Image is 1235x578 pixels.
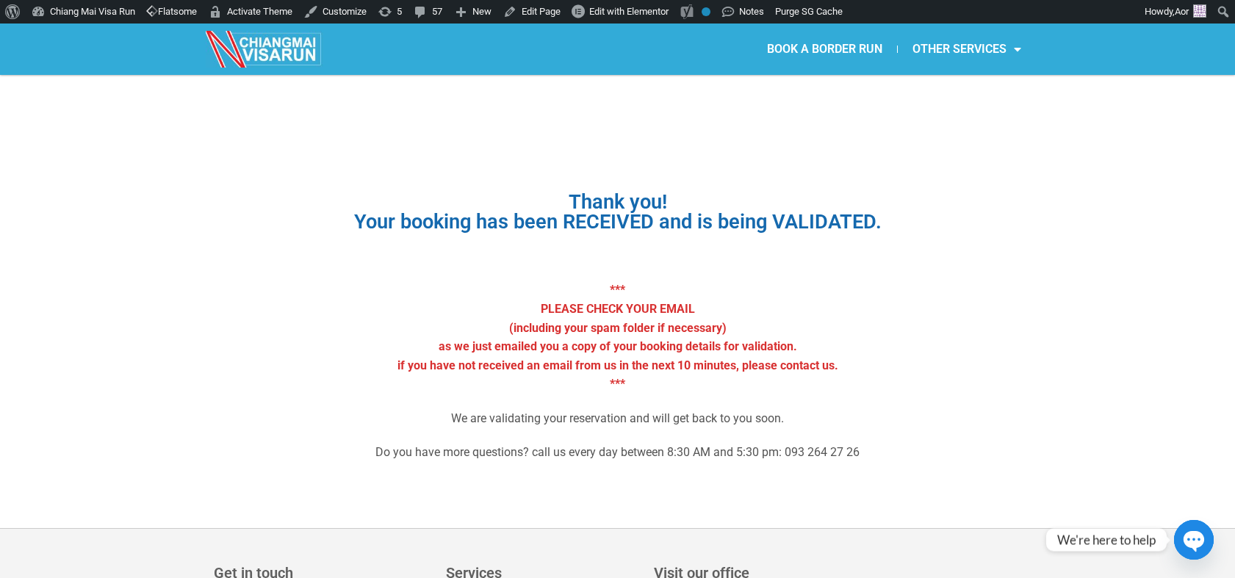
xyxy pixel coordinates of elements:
a: BOOK A BORDER RUN [752,32,897,66]
a: OTHER SERVICES [898,32,1036,66]
span: Aor [1175,6,1189,17]
nav: Menu [617,32,1036,66]
div: No index [702,7,710,16]
p: Do you have more questions? call us every day between 8:30 AM and 5:30 pm: 093 264 27 26 [240,443,996,462]
strong: *** PLEASE CHECK YOUR EMAIL (including your spam folder if necessary) [509,283,727,334]
span: Edit with Elementor [589,6,669,17]
h1: Thank you! Your booking has been RECEIVED and is being VALIDATED. [240,192,996,232]
p: We are validating your reservation and will get back to you soon. [240,409,996,428]
strong: as we just emailed you a copy of your booking details for validation. if you have not received an... [397,339,838,391]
